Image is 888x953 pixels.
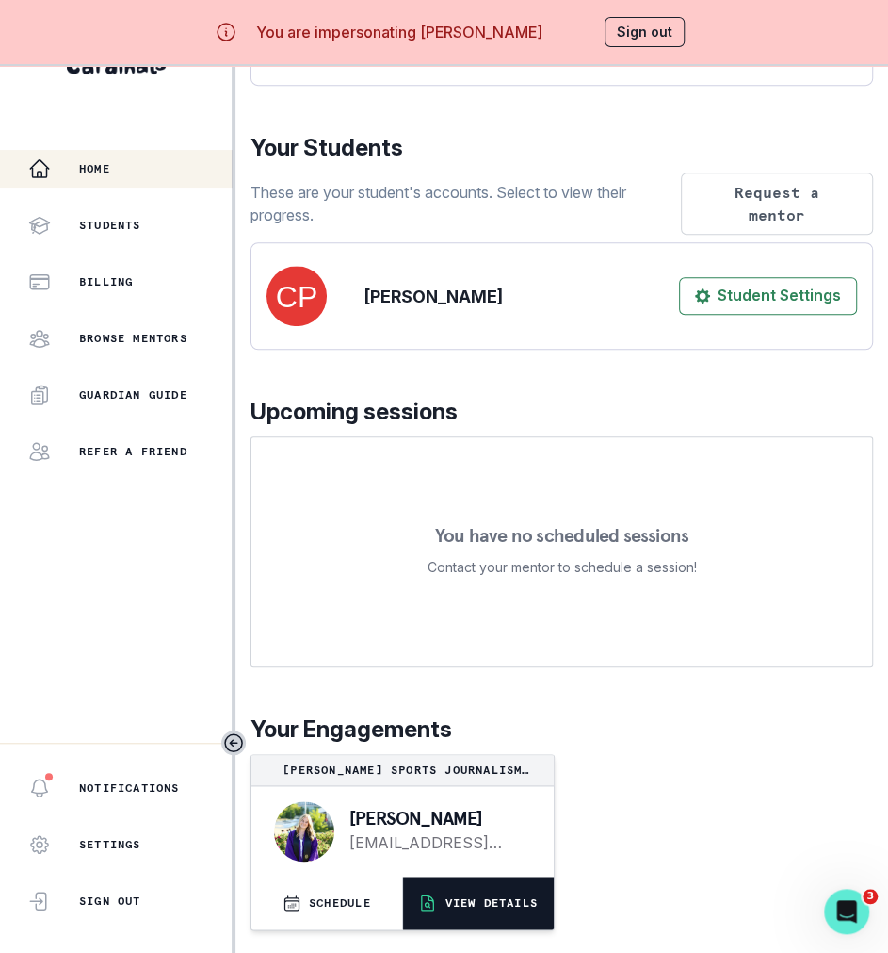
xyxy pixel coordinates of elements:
p: Sign Out [79,894,141,909]
p: Students [79,218,141,233]
p: VIEW DETAILS [444,895,537,911]
iframe: Intercom live chat [824,889,869,934]
p: Your Engagements [250,713,873,747]
p: Refer a friend [79,444,187,459]
button: SCHEDULE [251,877,402,929]
p: Settings [79,837,141,852]
button: Toggle sidebar [221,731,246,755]
span: 3 [863,889,878,904]
p: Notifications [79,780,180,796]
p: Home [79,161,110,176]
p: These are your student's accounts. Select to view their progress. [250,181,681,226]
button: Sign out [605,17,685,47]
p: [PERSON_NAME] [349,809,524,828]
p: Billing [79,274,133,289]
p: Your Students [250,131,873,165]
button: VIEW DETAILS [403,877,554,929]
img: svg [266,266,327,326]
p: SCHEDULE [309,895,371,911]
p: [PERSON_NAME] Sports Journalism Project [259,763,546,778]
p: Browse Mentors [79,331,187,346]
p: Contact your mentor to schedule a session! [428,556,697,579]
button: Student Settings [679,277,857,315]
p: You have no scheduled sessions [435,526,688,545]
p: Guardian Guide [79,387,187,403]
p: You are impersonating [PERSON_NAME] [256,21,542,43]
a: [EMAIL_ADDRESS][DOMAIN_NAME] [349,831,524,854]
p: [PERSON_NAME] [364,284,503,309]
button: Request a mentor [681,173,873,235]
p: Upcoming sessions [250,395,873,429]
